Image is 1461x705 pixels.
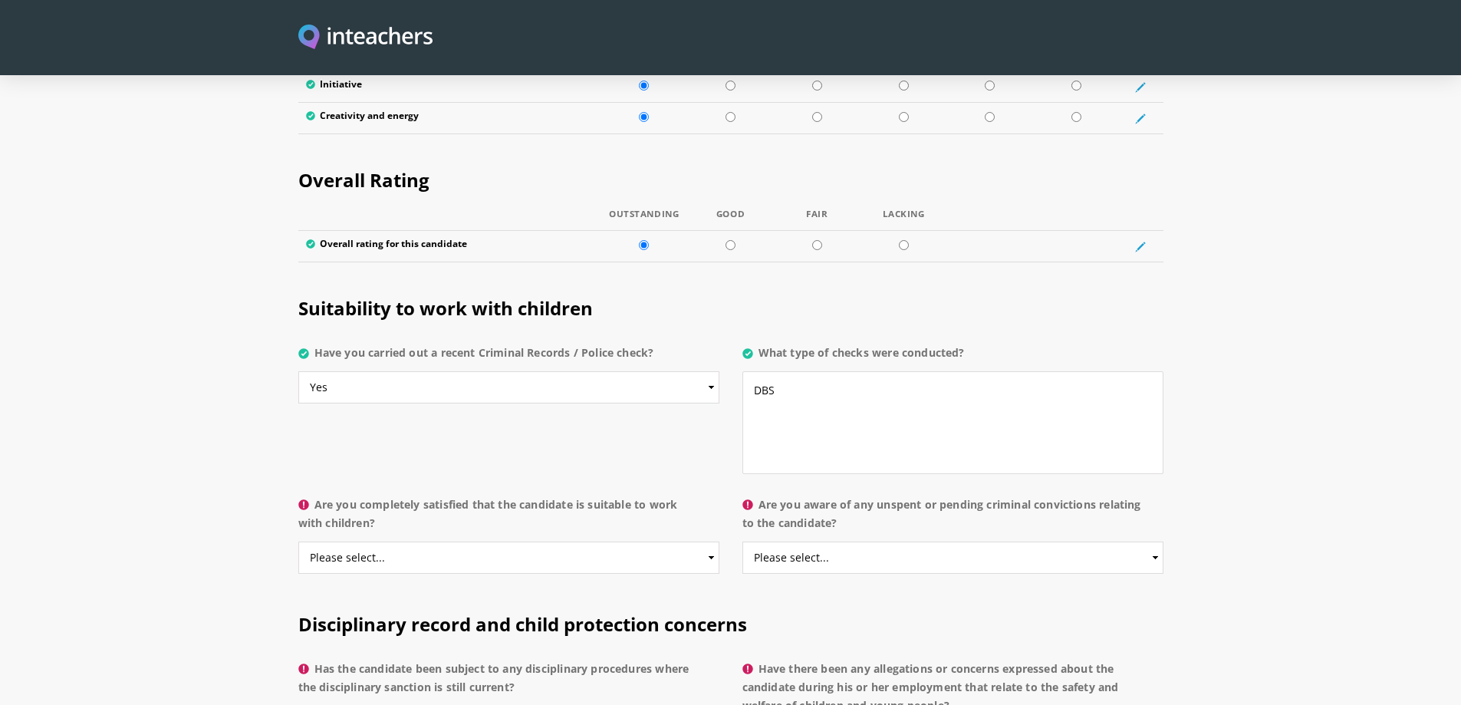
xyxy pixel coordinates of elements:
th: Good [687,209,774,231]
span: Suitability to work with children [298,295,593,321]
label: Have you carried out a recent Criminal Records / Police check? [298,344,719,371]
label: Are you completely satisfied that the candidate is suitable to work with children? [298,496,719,542]
label: Creativity and energy [306,110,594,126]
span: Disciplinary record and child protection concerns [298,611,747,637]
a: Visit this site's homepage [298,25,433,51]
span: Overall Rating [298,167,429,193]
label: Are you aware of any unspent or pending criminal convictions relating to the candidate? [742,496,1163,542]
label: Overall rating for this candidate [306,239,594,254]
img: Inteachers [298,25,433,51]
th: Fair [774,209,860,231]
label: Initiative [306,79,594,94]
label: What type of checks were conducted? [742,344,1163,371]
th: Outstanding [601,209,687,231]
th: Lacking [860,209,947,231]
